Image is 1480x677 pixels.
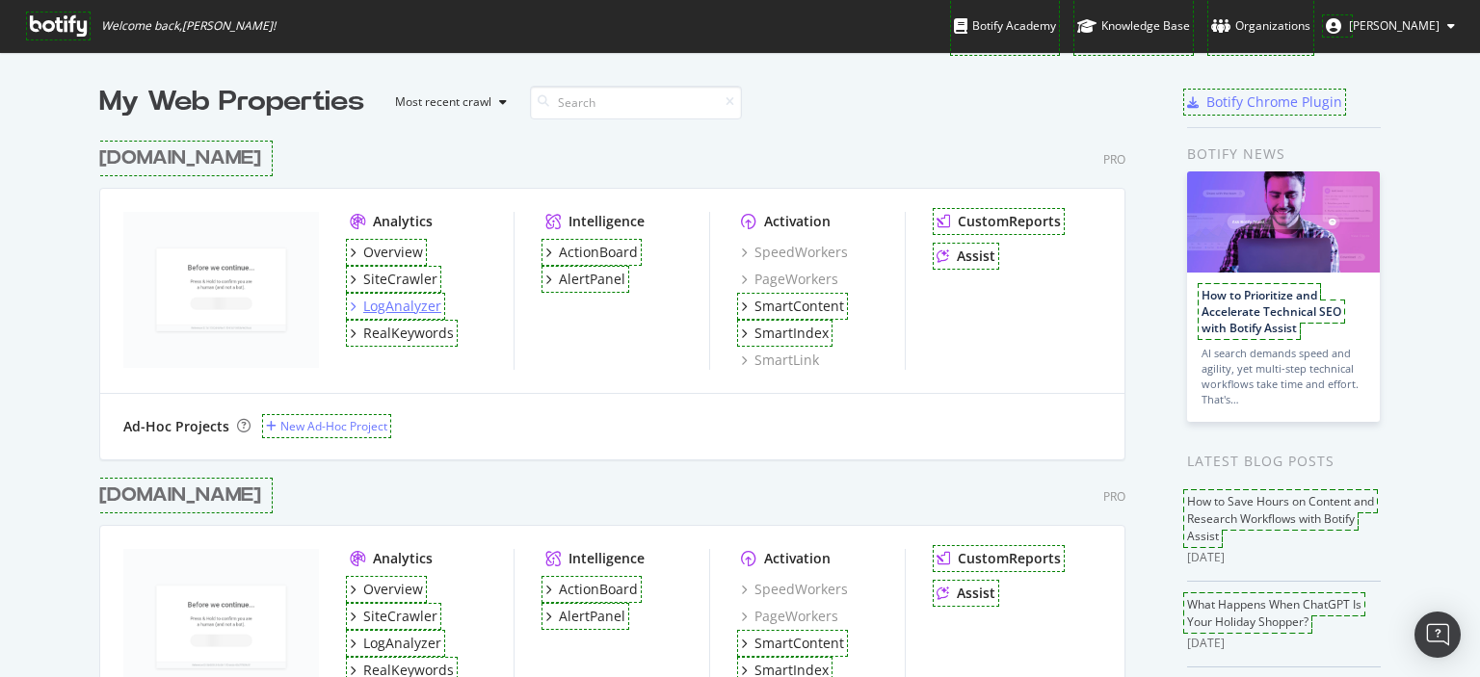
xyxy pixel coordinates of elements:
[363,324,454,343] div: RealKeywords
[1349,17,1440,34] span: Eduardo Guerrero
[545,270,625,289] a: AlertPanel
[958,212,1061,231] div: CustomReports
[266,418,387,434] a: New Ad-Hoc Project
[559,607,625,626] div: AlertPanel
[99,144,261,172] div: [DOMAIN_NAME]
[741,270,838,289] a: PageWorkers
[741,580,848,599] a: SpeedWorkers
[1202,346,1365,407] div: AI search demands speed and agility, yet multi-step technical workflows take time and effort. Tha...
[350,607,437,626] a: SiteCrawler
[568,212,645,231] div: Intelligence
[350,243,423,262] a: Overview
[559,243,638,262] div: ActionBoard
[559,580,638,599] div: ActionBoard
[937,212,1061,231] a: CustomReports
[754,324,829,343] div: SmartIndex
[350,634,441,653] a: LogAnalyzer
[280,418,387,434] div: New Ad-Hoc Project
[741,634,844,653] a: SmartContent
[99,83,364,121] div: My Web Properties
[1211,16,1310,36] div: Organizations
[957,584,995,603] div: Assist
[373,212,433,231] div: Analytics
[545,243,638,262] a: ActionBoard
[350,297,441,316] a: LogAnalyzer
[363,634,441,653] div: LogAnalyzer
[764,212,831,231] div: Activation
[954,16,1056,36] div: Botify Academy
[380,87,515,117] button: Most recent crawl
[1103,488,1125,505] div: Pro
[545,580,638,599] a: ActionBoard
[1187,451,1381,472] div: Latest Blog Posts
[363,607,437,626] div: SiteCrawler
[1202,287,1341,336] a: How to Prioritize and Accelerate Technical SEO with Botify Assist
[545,607,625,626] a: AlertPanel
[741,243,848,262] a: SpeedWorkers
[123,417,229,436] div: Ad-Hoc Projects
[350,580,423,599] a: Overview
[101,18,276,34] span: Welcome back, [PERSON_NAME] !
[937,584,995,603] a: Assist
[363,243,423,262] div: Overview
[741,297,844,316] a: SmartContent
[1187,171,1380,273] img: How to Prioritize and Accelerate Technical SEO with Botify Assist
[559,270,625,289] div: AlertPanel
[99,482,269,509] a: [DOMAIN_NAME]
[1077,16,1190,36] div: Knowledge Base
[1187,143,1381,165] div: Botify news
[363,580,423,599] div: Overview
[957,247,995,266] div: Assist
[958,549,1061,568] div: CustomReports
[1187,596,1361,630] a: What Happens When ChatGPT Is Your Holiday Shopper?
[373,549,433,568] div: Analytics
[937,247,995,266] a: Assist
[764,549,831,568] div: Activation
[395,96,491,108] div: Most recent crawl
[754,634,844,653] div: SmartContent
[1187,635,1381,652] div: [DATE]
[1414,612,1461,658] div: Open Intercom Messenger
[1187,549,1381,566] div: [DATE]
[363,297,441,316] div: LogAnalyzer
[1103,151,1125,168] div: Pro
[1187,92,1342,112] a: Botify Chrome Plugin
[754,297,844,316] div: SmartContent
[1206,92,1342,112] div: Botify Chrome Plugin
[363,270,437,289] div: SiteCrawler
[350,324,454,343] a: RealKeywords
[1310,11,1470,41] button: [PERSON_NAME]
[99,482,261,509] div: [DOMAIN_NAME]
[937,549,1061,568] a: CustomReports
[530,86,742,119] input: Search
[568,549,645,568] div: Intelligence
[741,351,819,370] a: SmartLink
[741,324,829,343] a: SmartIndex
[350,270,437,289] a: SiteCrawler
[99,144,269,172] a: [DOMAIN_NAME]
[741,607,838,626] a: PageWorkers
[1187,493,1374,544] a: How to Save Hours on Content and Research Workflows with Botify Assist
[123,212,319,368] img: www.ralphlauren.de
